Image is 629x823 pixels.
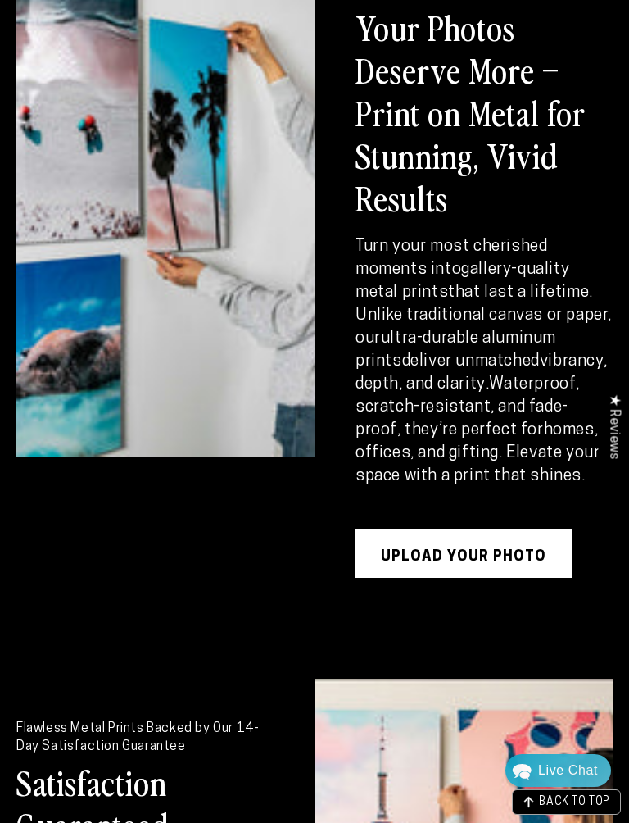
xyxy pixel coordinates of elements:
strong: Waterproof, scratch-resistant, and fade-proof [355,376,580,439]
strong: ultra-durable aluminum prints [355,330,556,370]
a: UPLOAD YOUR PHOTO [355,529,572,578]
p: Flawless Metal Prints Backed by Our 14-Day Satisfaction Guarantee [16,720,274,757]
p: Turn your most cherished moments into that last a lifetime. Unlike traditional canvas or paper, o... [355,235,613,488]
div: Chat widget toggle [505,754,611,787]
strong: gallery-quality metal prints [355,261,569,301]
h2: Your Photos Deserve More – Print on Metal for Stunning, Vivid Results [355,6,613,219]
div: Click to open Judge.me floating reviews tab [598,381,629,472]
span: BACK TO TOP [539,797,610,808]
div: Contact Us Directly [538,754,598,787]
